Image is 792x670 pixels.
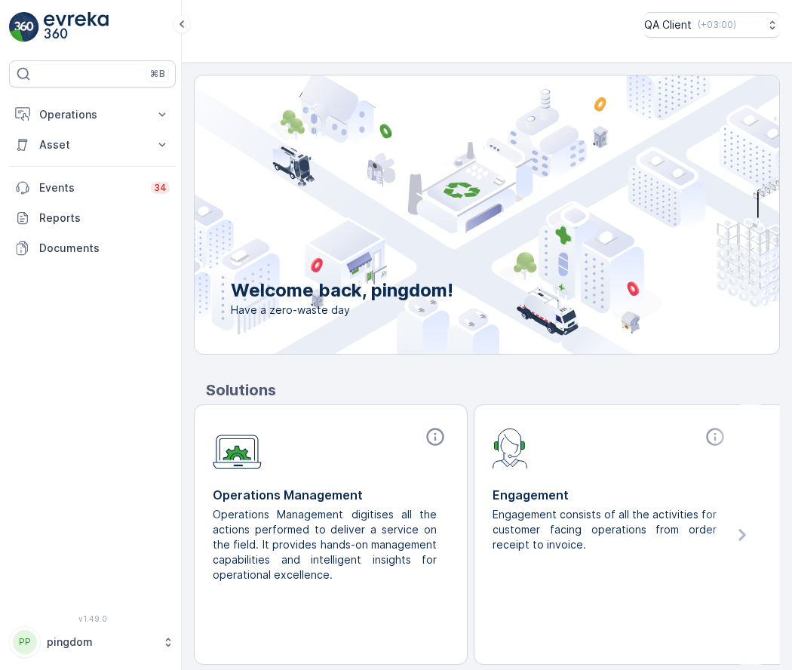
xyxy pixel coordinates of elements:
a: Documents [9,233,176,263]
p: Engagement consists of all the activities for customer facing operations from order receipt to in... [493,507,717,552]
p: Reports [39,211,170,226]
p: Engagement [493,486,729,504]
div: PP [13,630,37,654]
img: module-icon [213,426,262,469]
button: Asset [9,130,176,160]
p: ( +03:00 ) [698,19,736,31]
p: 34 [154,182,167,194]
p: pingdom [47,635,155,650]
p: Operations Management [213,486,449,504]
p: Welcome back, pingdom! [231,278,453,303]
p: ⌘B [150,68,165,80]
p: Documents [39,241,170,256]
p: Operations Management digitises all the actions performed to deliver a service on the field. It p... [213,507,437,582]
p: Events [39,180,142,195]
img: logo_light-DOdMpM7g.png [44,12,109,42]
img: module-icon [493,426,528,469]
span: Have a zero-waste day [231,303,453,318]
span: v 1.49.0 [9,614,176,623]
button: Operations [9,100,176,130]
p: Operations [39,107,146,122]
a: Events34 [9,173,176,203]
button: QA Client(+03:00) [644,12,780,38]
p: Solutions [206,379,780,401]
p: QA Client [644,17,692,32]
img: city illustration [127,75,779,354]
a: Reports [9,203,176,233]
img: logo [9,12,39,42]
p: Asset [39,137,146,152]
button: PPpingdom [9,626,176,658]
